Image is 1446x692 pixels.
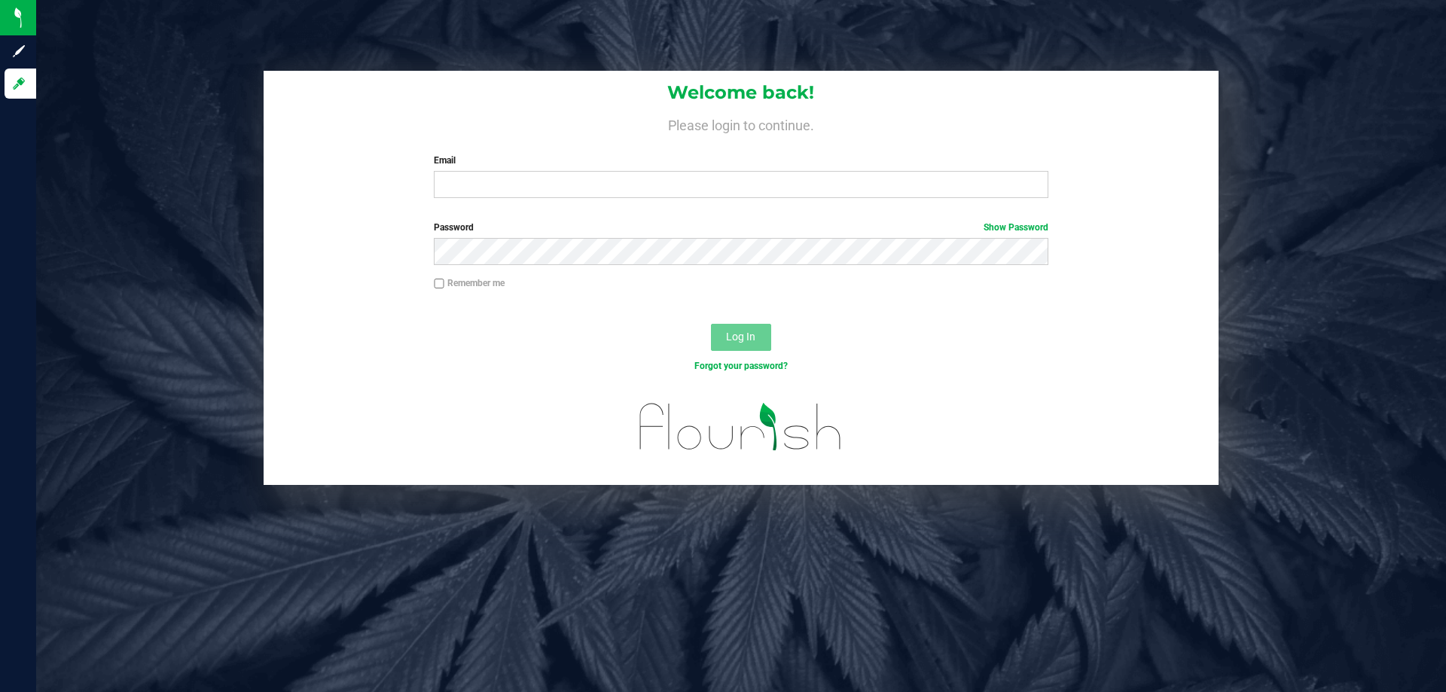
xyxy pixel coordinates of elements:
[11,44,26,59] inline-svg: Sign up
[621,389,860,465] img: flourish_logo.svg
[434,222,474,233] span: Password
[984,222,1048,233] a: Show Password
[264,83,1219,102] h1: Welcome back!
[711,324,771,351] button: Log In
[726,331,755,343] span: Log In
[694,361,788,371] a: Forgot your password?
[434,154,1048,167] label: Email
[434,279,444,289] input: Remember me
[11,76,26,91] inline-svg: Log in
[434,276,505,290] label: Remember me
[264,114,1219,133] h4: Please login to continue.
